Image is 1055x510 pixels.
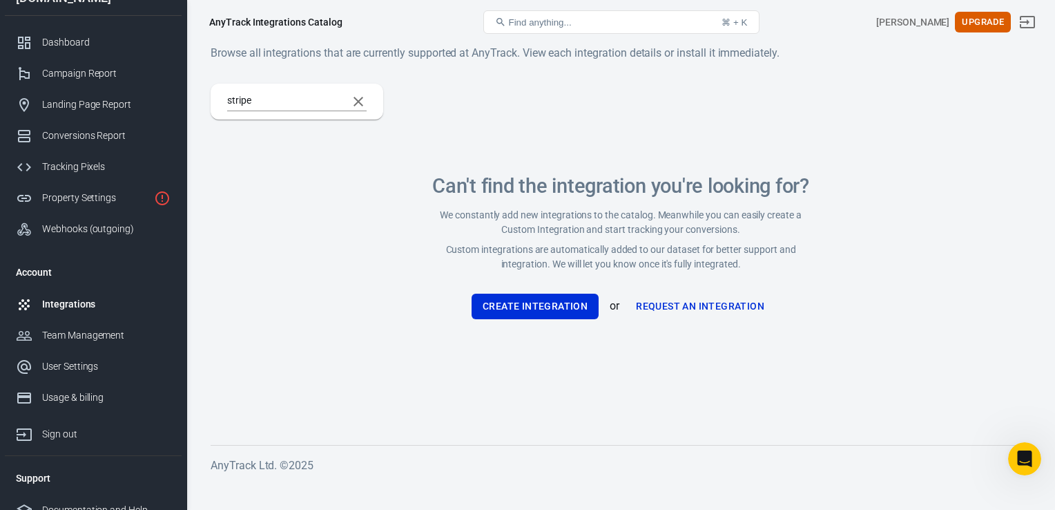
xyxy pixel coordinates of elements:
a: Request an Integration [630,294,770,319]
div: Usage & billing [42,390,171,405]
div: Tracking Pixels [42,160,171,174]
a: Tracking Pixels [5,151,182,182]
a: Dashboard [5,27,182,58]
h2: Can't find the integration you're looking for? [430,175,811,197]
svg: Property is not installed yet [154,190,171,207]
li: Support [5,462,182,495]
div: User Settings [42,359,171,374]
a: Sign out [1011,6,1044,39]
a: Sign out [5,413,182,450]
a: Campaign Report [5,58,182,89]
input: Search... [227,93,336,111]
div: Conversions Report [42,129,171,143]
p: We constantly add new integrations to the catalog. Meanwhile you can easily create a Custom Integ... [430,208,811,237]
div: Property Settings [42,191,148,205]
button: Find anything...⌘ + K [483,10,759,34]
div: Account id: iMR6Hlga [876,15,949,30]
div: Campaign Report [42,66,171,81]
div: Integrations [42,297,171,312]
div: Sign out [42,427,171,442]
iframe: Intercom live chat [1008,442,1041,475]
div: Dashboard [42,35,171,50]
div: AnyTrack Integrations Catalog [209,15,342,29]
li: Account [5,256,182,289]
a: Property Settings [5,182,182,214]
h6: AnyTrack Ltd. © 2025 [211,457,1031,474]
div: Team Management [42,328,171,343]
h6: Browse all integrations that are currently supported at AnyTrack. View each integration details o... [211,44,1031,62]
a: Integrations [5,289,182,320]
button: Create Integration [472,294,599,319]
div: Webhooks (outgoing) [42,222,171,236]
a: Usage & billing [5,382,182,413]
div: Landing Page Report [42,97,171,112]
p: Custom integrations are automatically added to our dataset for better support and integration. We... [430,243,811,272]
span: Find anything... [509,17,572,28]
span: or [610,297,619,315]
a: Landing Page Report [5,89,182,120]
a: Conversions Report [5,120,182,151]
div: ⌘ + K [722,17,747,28]
a: User Settings [5,351,182,382]
a: Team Management [5,320,182,351]
a: Webhooks (outgoing) [5,214,182,245]
button: Clear Search [342,85,375,118]
button: Upgrade [955,12,1011,33]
